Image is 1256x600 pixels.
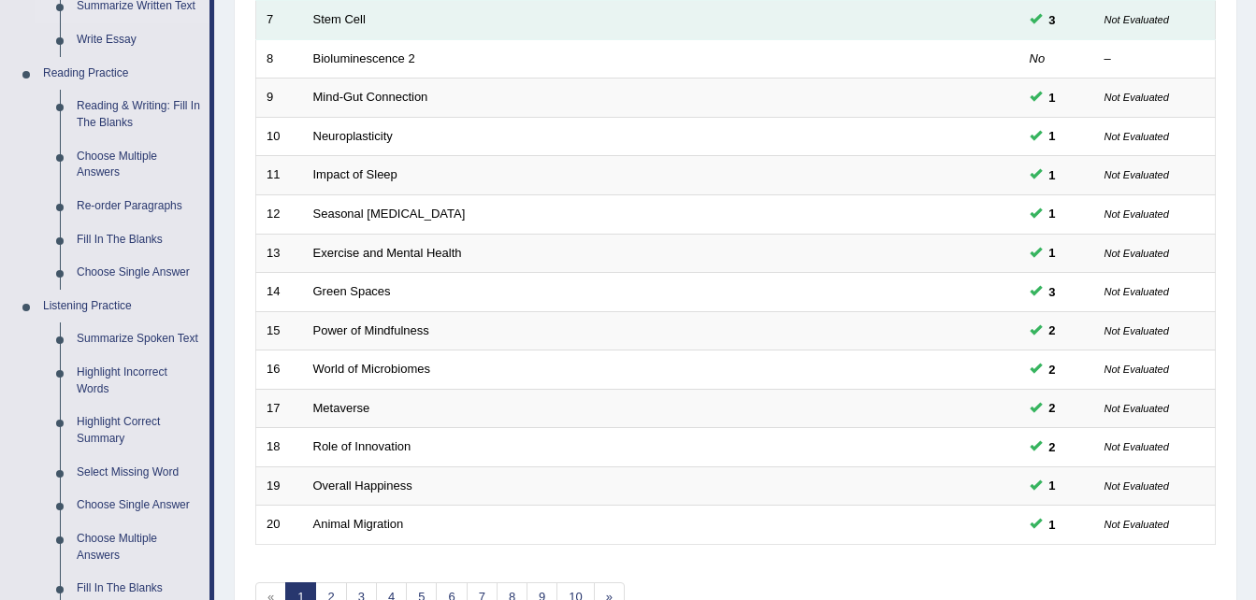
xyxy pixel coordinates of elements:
[1042,282,1063,302] span: You can still take this question
[68,23,209,57] a: Write Essay
[313,284,391,298] a: Green Spaces
[1042,321,1063,340] span: You can still take this question
[68,223,209,257] a: Fill In The Blanks
[1104,441,1169,452] small: Not Evaluated
[1104,403,1169,414] small: Not Evaluated
[313,479,412,493] a: Overall Happiness
[313,517,404,531] a: Animal Migration
[1042,165,1063,185] span: You can still take this question
[256,350,303,390] td: 16
[1104,50,1205,68] div: –
[256,1,303,40] td: 7
[1104,248,1169,259] small: Not Evaluated
[313,129,393,143] a: Neuroplasticity
[1042,243,1063,263] span: You can still take this question
[1104,325,1169,336] small: Not Evaluated
[68,356,209,406] a: Highlight Incorrect Words
[1042,204,1063,223] span: You can still take this question
[313,362,430,376] a: World of Microbiomes
[256,428,303,467] td: 18
[1042,398,1063,418] span: You can still take this question
[68,522,209,572] a: Choose Multiple Answers
[313,401,370,415] a: Metaverse
[256,466,303,506] td: 19
[256,234,303,273] td: 13
[256,39,303,79] td: 8
[256,389,303,428] td: 17
[35,57,209,91] a: Reading Practice
[313,246,462,260] a: Exercise and Mental Health
[1042,10,1063,30] span: You can still take this question
[1104,208,1169,220] small: Not Evaluated
[68,406,209,455] a: Highlight Correct Summary
[1104,364,1169,375] small: Not Evaluated
[1104,131,1169,142] small: Not Evaluated
[1104,92,1169,103] small: Not Evaluated
[1104,286,1169,297] small: Not Evaluated
[313,207,466,221] a: Seasonal [MEDICAL_DATA]
[1042,360,1063,379] span: You can still take this question
[1042,476,1063,495] span: You can still take this question
[256,273,303,312] td: 14
[1104,14,1169,25] small: Not Evaluated
[313,323,429,337] a: Power of Mindfulness
[256,79,303,118] td: 9
[313,90,428,104] a: Mind-Gut Connection
[68,489,209,522] a: Choose Single Answer
[68,456,209,490] a: Select Missing Word
[313,51,415,65] a: Bioluminescence 2
[68,190,209,223] a: Re-order Paragraphs
[68,256,209,290] a: Choose Single Answer
[68,322,209,356] a: Summarize Spoken Text
[256,194,303,234] td: 12
[35,290,209,323] a: Listening Practice
[1042,126,1063,146] span: You can still take this question
[1104,519,1169,530] small: Not Evaluated
[68,140,209,190] a: Choose Multiple Answers
[1030,51,1046,65] em: No
[256,311,303,350] td: 15
[1104,480,1169,492] small: Not Evaluated
[1104,169,1169,180] small: Not Evaluated
[1042,515,1063,535] span: You can still take this question
[256,156,303,195] td: 11
[1042,88,1063,107] span: You can still take this question
[256,117,303,156] td: 10
[256,506,303,545] td: 20
[313,439,411,453] a: Role of Innovation
[68,90,209,139] a: Reading & Writing: Fill In The Blanks
[1042,437,1063,457] span: You can still take this question
[313,12,366,26] a: Stem Cell
[313,167,397,181] a: Impact of Sleep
